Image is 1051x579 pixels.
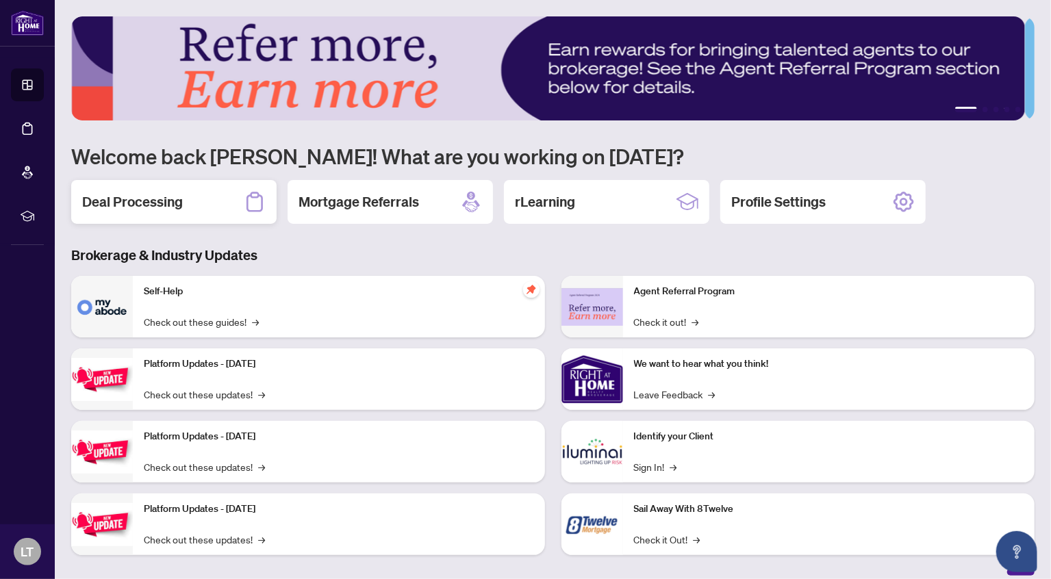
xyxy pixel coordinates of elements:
[1015,107,1021,112] button: 5
[258,387,265,402] span: →
[299,192,419,211] h2: Mortgage Referrals
[144,502,534,517] p: Platform Updates - [DATE]
[71,358,133,401] img: Platform Updates - July 21, 2025
[692,314,699,329] span: →
[258,459,265,474] span: →
[634,502,1024,517] p: Sail Away With 8Twelve
[993,107,999,112] button: 3
[634,314,699,329] a: Check it out!→
[71,16,1025,120] img: Slide 0
[144,532,265,547] a: Check out these updates!→
[561,288,623,326] img: Agent Referral Program
[1004,107,1010,112] button: 4
[634,387,716,402] a: Leave Feedback→
[71,246,1035,265] h3: Brokerage & Industry Updates
[996,531,1037,572] button: Open asap
[561,348,623,410] img: We want to hear what you think!
[144,314,259,329] a: Check out these guides!→
[258,532,265,547] span: →
[561,493,623,555] img: Sail Away With 8Twelve
[731,192,826,211] h2: Profile Settings
[71,430,133,474] img: Platform Updates - July 8, 2025
[561,421,623,483] img: Identify your Client
[71,503,133,546] img: Platform Updates - June 23, 2025
[634,532,700,547] a: Check it Out!→
[252,314,259,329] span: →
[144,284,534,299] p: Self-Help
[670,459,677,474] span: →
[144,459,265,474] a: Check out these updates!→
[71,276,133,337] img: Self-Help
[634,284,1024,299] p: Agent Referral Program
[71,143,1035,169] h1: Welcome back [PERSON_NAME]! What are you working on [DATE]?
[82,192,183,211] h2: Deal Processing
[21,542,34,561] span: LT
[144,387,265,402] a: Check out these updates!→
[983,107,988,112] button: 2
[515,192,575,211] h2: rLearning
[694,532,700,547] span: →
[144,429,534,444] p: Platform Updates - [DATE]
[634,429,1024,444] p: Identify your Client
[144,357,534,372] p: Platform Updates - [DATE]
[634,357,1024,372] p: We want to hear what you think!
[523,281,540,298] span: pushpin
[709,387,716,402] span: →
[634,459,677,474] a: Sign In!→
[955,107,977,112] button: 1
[11,10,44,36] img: logo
